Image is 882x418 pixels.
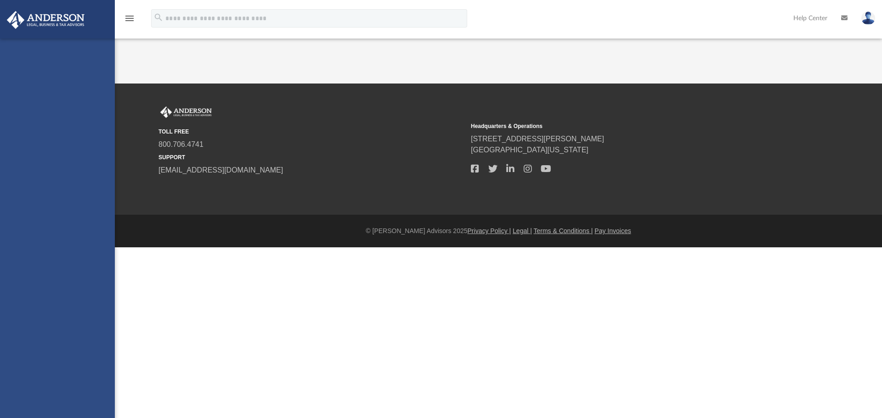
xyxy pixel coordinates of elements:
img: Anderson Advisors Platinum Portal [4,11,87,29]
img: Anderson Advisors Platinum Portal [158,106,214,118]
a: [GEOGRAPHIC_DATA][US_STATE] [471,146,588,154]
a: menu [124,17,135,24]
small: TOLL FREE [158,128,464,136]
small: Headquarters & Operations [471,122,777,130]
small: SUPPORT [158,153,464,162]
a: 800.706.4741 [158,140,204,148]
a: Privacy Policy | [468,227,511,234]
a: [EMAIL_ADDRESS][DOMAIN_NAME] [158,166,283,174]
a: [STREET_ADDRESS][PERSON_NAME] [471,135,604,143]
a: Legal | [513,227,532,234]
div: © [PERSON_NAME] Advisors 2025 [115,226,882,236]
img: User Pic [861,11,875,25]
i: menu [124,13,135,24]
a: Pay Invoices [594,227,631,234]
a: Terms & Conditions | [534,227,593,234]
i: search [153,12,164,22]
